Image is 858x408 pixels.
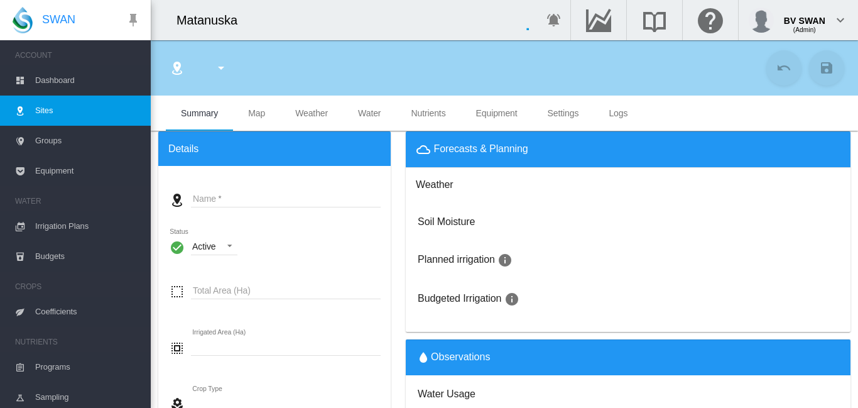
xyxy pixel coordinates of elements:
span: Map [248,108,265,118]
md-icon: icon-chevron-down [833,13,848,28]
span: Dashboard [35,65,141,96]
span: Irrigation Plans [35,211,141,241]
div: BV SWAN [784,9,825,22]
span: Programs [35,352,141,382]
span: SWAN [42,12,75,28]
img: SWAN-Landscape-Logo-Colour-drop.png [13,7,33,33]
md-icon: Search the knowledge base [639,13,670,28]
md-icon: icon-pin [126,13,141,28]
i: Active [170,240,185,255]
button: icon-menu-down [209,55,234,80]
span: Nutrients [411,108,445,118]
h3: Budgeted Irrigation [418,292,839,307]
div: Active [192,241,216,251]
span: Days we are going to water [495,255,513,265]
h3: Weather [416,178,453,192]
span: Water [358,108,381,118]
span: Equipment [35,156,141,186]
h3: Planned irrigation [418,253,839,268]
span: CROPS [15,277,141,297]
md-icon: icon-menu-down [214,60,229,75]
span: Weather [295,108,328,118]
span: Details [168,142,198,156]
md-icon: icon-information [497,253,513,268]
span: Sites [35,96,141,126]
button: icon-waterObservations [416,350,490,365]
md-icon: icon-content-save [819,60,834,75]
h3: Click to go to irrigation [418,216,475,227]
md-icon: icon-map-marker-radius [170,60,185,75]
md-icon: icon-undo [776,60,791,75]
md-icon: icon-information [504,292,519,307]
span: Settings [548,108,579,118]
md-select: Status : Active [191,236,237,255]
span: Coefficients [35,297,141,327]
button: Cancel Changes [766,50,801,85]
button: Click to go to list of Sites [165,55,190,80]
md-icon: Click here for help [695,13,725,28]
span: Days we are going to water [501,294,519,304]
md-icon: icon-map-marker-radius [170,192,185,207]
md-icon: icon-weather-cloudy [416,142,431,157]
span: (Admin) [793,26,816,33]
md-icon: icon-bell-ring [546,13,562,28]
md-icon: Go to the Data Hub [584,13,614,28]
md-icon: icon-select [170,284,185,299]
span: Forecasts & Planning [433,143,528,154]
span: ACCOUNT [15,45,141,65]
span: Summary [181,108,218,118]
span: Observations [416,351,490,362]
span: Groups [35,126,141,156]
button: Save Changes [809,50,844,85]
img: profile.jpg [749,8,774,33]
span: Budgets [35,241,141,272]
span: Equipment [476,108,518,118]
button: icon-bell-ring [541,8,567,33]
span: NUTRIENTS [15,332,141,352]
span: WATER [15,191,141,211]
span: Logs [609,108,627,118]
h3: Water Usage [418,387,785,401]
md-icon: icon-select-all [170,341,185,356]
md-icon: icon-water [416,350,431,365]
div: Matanuska [176,11,249,29]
